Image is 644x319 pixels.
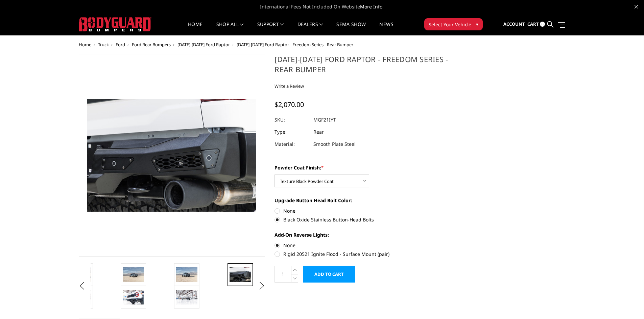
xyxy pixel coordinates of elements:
a: Truck [98,42,109,48]
span: ▾ [476,21,478,28]
a: Ford Rear Bumpers [132,42,171,48]
h1: [DATE]-[DATE] Ford Raptor - Freedom Series - Rear Bumper [275,54,461,79]
a: More Info [360,3,382,10]
span: Select Your Vehicle [429,21,471,28]
img: 2021-2025 Ford Raptor - Freedom Series - Rear Bumper [123,267,144,282]
a: Write a Review [275,83,304,89]
label: None [275,242,461,249]
a: News [379,22,393,35]
label: Add-On Reverse Lights: [275,231,461,238]
img: 2021-2025 Ford Raptor - Freedom Series - Rear Bumper [176,290,197,304]
label: Black Oxide Stainless Button-Head Bolts [275,216,461,223]
dt: Type: [275,126,308,138]
input: Add to Cart [303,266,355,283]
span: Cart [527,21,539,27]
a: SEMA Show [336,22,366,35]
dt: SKU: [275,114,308,126]
img: 2021-2025 Ford Raptor - Freedom Series - Rear Bumper [230,267,251,282]
a: Home [79,42,91,48]
dd: Smooth Plate Steel [313,138,356,150]
label: None [275,207,461,214]
a: Account [503,15,525,33]
dd: MGF21IYT [313,114,336,126]
label: Upgrade Button Head Bolt Color: [275,197,461,204]
span: $2,070.00 [275,100,304,109]
a: shop all [216,22,244,35]
button: Select Your Vehicle [424,18,483,30]
dt: Material: [275,138,308,150]
a: Cart 0 [527,15,545,33]
img: BODYGUARD BUMPERS [79,17,151,31]
span: 0 [540,22,545,27]
a: [DATE]-[DATE] Ford Raptor [177,42,230,48]
iframe: Chat Widget [610,287,644,319]
button: Next [257,281,267,291]
a: Support [257,22,284,35]
a: Dealers [297,22,323,35]
button: Previous [77,281,87,291]
label: Powder Coat Finish: [275,164,461,171]
img: 2021-2025 Ford Raptor - Freedom Series - Rear Bumper [123,290,144,304]
dd: Rear [313,126,324,138]
span: Account [503,21,525,27]
a: Home [188,22,202,35]
label: Rigid 20521 Ignite Flood - Surface Mount (pair) [275,250,461,258]
a: Ford [116,42,125,48]
span: [DATE]-[DATE] Ford Raptor - Freedom Series - Rear Bumper [237,42,353,48]
a: 2021-2025 Ford Raptor - Freedom Series - Rear Bumper [79,54,265,257]
img: 2021-2025 Ford Raptor - Freedom Series - Rear Bumper [176,267,197,282]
